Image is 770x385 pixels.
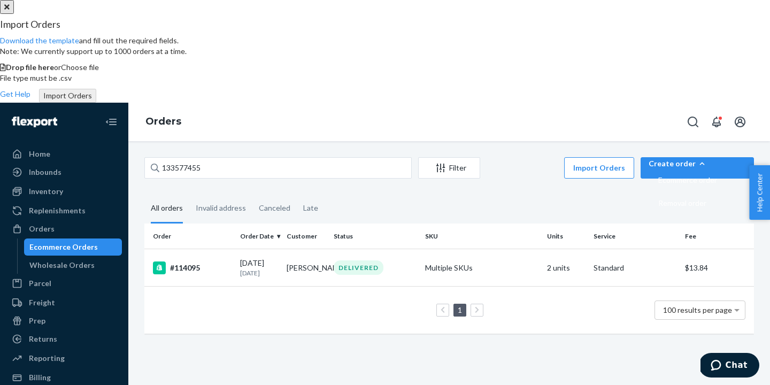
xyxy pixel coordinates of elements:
span: Ecommerce order [658,176,717,184]
span: Choose file [61,63,99,72]
span: or [54,63,61,72]
span: Chat [25,7,47,17]
button: Import Orders [39,89,96,103]
span: Drop file here [6,63,54,72]
span: Removal order [658,199,717,207]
